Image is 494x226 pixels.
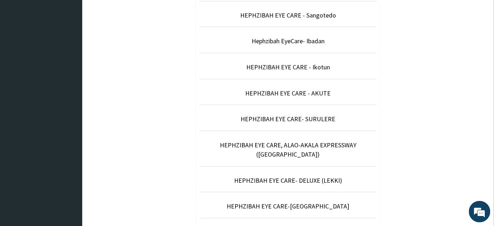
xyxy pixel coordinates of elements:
a: HEPHZIBAH EYE CARE- DELUXE (LEKKI) [234,176,342,185]
a: HEPHZIBAH EYE CARE - Ikotun [246,63,330,71]
a: HEPHZIBAH EYE CARE, ALAO-AKALA EXPRESSWAY ([GEOGRAPHIC_DATA]) [220,141,356,158]
a: HEPHZIBAH EYE CARE-[GEOGRAPHIC_DATA] [227,202,350,210]
div: Minimize live chat window [117,4,134,21]
a: HEPHZIBAH EYE CARE - AKUTE [246,89,331,97]
a: Hephzibah EyeCare- Ibadan [252,37,325,45]
a: HEPHZIBAH EYE CARE - Sangotedo [240,11,336,19]
span: We're online! [41,68,99,140]
a: HEPHZIBAH EYE CARE- SURULERE [241,115,336,123]
img: d_794563401_company_1708531726252_794563401 [13,36,29,54]
div: Chat with us now [37,40,120,49]
textarea: Type your message and hit 'Enter' [4,150,136,175]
